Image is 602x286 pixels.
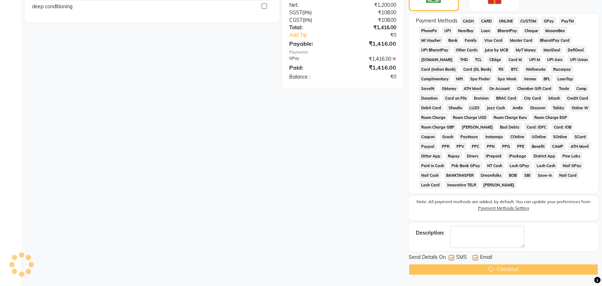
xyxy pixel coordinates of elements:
[479,171,504,179] span: Dreamfolks
[284,1,343,9] div: Net:
[530,132,549,141] span: UOnline
[440,84,459,92] span: GMoney
[550,142,566,150] span: CAMP
[440,132,456,141] span: Gcash
[416,199,591,215] label: Note: All payment methods are added, by default. You can update your preferences from
[442,26,453,35] span: UPI
[456,254,467,263] span: SMS
[575,84,590,92] span: Comp
[284,63,343,72] div: Paid:
[500,142,512,150] span: PPG
[544,26,568,35] span: MosamBee
[515,84,554,92] span: Chamber Gift Card
[508,132,527,141] span: COnline
[463,36,480,44] span: Family
[284,55,343,63] div: GPay
[522,171,533,179] span: SBI
[565,94,591,102] span: Credit Card
[530,142,547,150] span: Benefit
[419,26,439,35] span: PhonePe
[343,9,402,16] div: ₹108.00
[536,171,555,179] span: Save-In
[461,17,476,25] span: CASH
[284,16,343,24] div: ( )
[492,113,530,121] span: Room Charge Euro
[465,152,481,160] span: Diners
[487,55,504,64] span: CEdge
[541,75,553,83] span: BFL
[454,46,480,54] span: Other Cards
[535,161,558,170] span: Lash Cash
[443,94,469,102] span: Card on File
[522,94,544,102] span: City Card
[468,75,493,83] span: Spa Finder
[528,104,548,112] span: Discover
[473,55,485,64] span: TCL
[542,17,556,25] span: GPay
[419,123,457,131] span: Room Charge GBP
[495,75,519,83] span: Spa Week
[419,132,437,141] span: Coupon
[459,132,481,141] span: PayMaya
[343,39,402,48] div: ₹1,416.00
[419,84,437,92] span: SaveIN
[468,104,482,112] span: LUZO
[559,17,576,25] span: PayTM
[497,17,516,25] span: ONLINE
[557,84,572,92] span: Trade
[494,94,519,102] span: BRAC Card
[462,84,485,92] span: ATH Movil
[485,104,507,112] span: Jazz Cash
[419,46,451,54] span: UPI BharatPay
[527,55,542,64] span: UPI M
[546,94,562,102] span: bKash
[507,152,529,160] span: iPackage
[419,36,443,44] span: MI Voucher
[416,230,445,237] div: Description:
[343,55,402,63] div: ₹1,416.00
[419,65,458,73] span: Card (Indian Bank)
[568,142,591,150] span: ATH Movil
[289,17,302,23] span: CGST
[509,65,521,73] span: BTC
[32,3,72,10] div: deep conditioning
[538,36,572,44] span: BharatPay Card
[446,152,462,160] span: Rupay
[556,75,576,83] span: LoanTap
[522,26,541,35] span: Cheque
[479,17,494,25] span: CARD
[343,63,402,72] div: ₹1,416.00
[507,171,519,179] span: BOB
[419,171,441,179] span: Nail Cash
[541,46,563,54] span: MariDeal
[518,17,539,25] span: CUSTOM
[485,161,505,170] span: NT Cash
[444,171,476,179] span: BANKTANSFER
[343,73,402,81] div: ₹0
[485,142,497,150] span: PPN
[510,104,525,112] span: AmEx
[447,104,465,112] span: Shoutlo
[483,132,505,141] span: Instamojo
[557,171,580,179] span: Nail Card
[284,24,343,31] div: Total:
[524,65,548,73] span: Wellnessta
[343,24,402,31] div: ₹1,416.00
[480,254,493,263] span: Email
[419,94,440,102] span: Donation
[445,181,479,189] span: Innovative TELR
[561,152,583,160] span: Pine Labs
[409,254,446,263] span: Send Details On
[572,132,588,141] span: SCard
[419,55,455,64] span: [DOMAIN_NAME]
[458,55,470,64] span: THD
[284,39,343,48] div: Payable:
[508,36,535,44] span: Master Card
[455,142,467,150] span: PPV
[515,142,527,150] span: PPE
[449,161,483,170] span: Pnb Bank GPay
[566,46,586,54] span: DefiDeal
[551,65,573,73] span: Razorpay
[451,113,489,121] span: Room Charge USD
[487,84,512,92] span: On Account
